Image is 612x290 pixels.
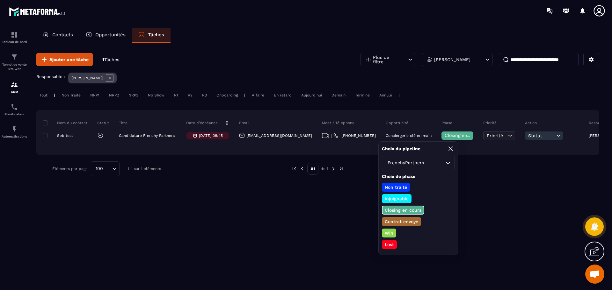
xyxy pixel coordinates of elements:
p: Email [239,120,250,125]
div: Aujourd'hui [298,91,325,99]
div: No Show [145,91,168,99]
p: Action [525,120,537,125]
img: logo [9,6,66,17]
a: Contacts [36,28,79,43]
div: NRP2 [106,91,122,99]
p: | [398,93,400,97]
a: schedulerschedulerPlanificateur [2,98,27,121]
p: Closing en cours [384,207,422,213]
p: Phase [441,120,452,125]
p: 1-1 sur 1 éléments [127,166,161,171]
span: Tâches [104,57,119,62]
div: Search for option [382,156,455,170]
p: Nom du contact [44,120,87,125]
p: 1 [102,57,119,63]
div: Demain [328,91,349,99]
a: formationformationTunnel de vente Site web [2,48,27,76]
img: prev [291,166,297,172]
img: automations [11,125,18,133]
p: Plus de filtre [373,55,401,64]
p: | [54,93,55,97]
a: automationsautomationsAutomatisations [2,121,27,143]
div: NRP3 [125,91,142,99]
span: FrenchyPartners [386,159,425,166]
div: Annulé [376,91,395,99]
input: Search for option [105,165,111,172]
span: Statut [528,133,555,138]
div: R3 [199,91,210,99]
span: | [331,133,332,138]
div: Search for option [91,161,120,176]
img: formation [11,53,18,61]
button: Ajouter une tâche [36,53,93,66]
p: Planificateur [2,112,27,116]
span: Priorité [487,133,503,138]
div: Terminé [352,91,373,99]
div: Onboarding [213,91,241,99]
p: 01 [307,163,318,175]
p: Contrat envoyé [384,218,419,225]
div: Tout [36,91,51,99]
p: Choix de phase [382,173,455,180]
p: Éléments par page [52,166,88,171]
img: next [331,166,336,172]
div: NRP1 [87,91,103,99]
span: Ajouter une tâche [49,56,89,63]
a: [PHONE_NUMBER] [333,133,376,138]
span: Closing en cours [445,133,481,138]
p: Lost [384,241,395,248]
p: [PERSON_NAME] [71,76,103,80]
p: Opportunités [95,32,126,38]
a: Tâches [132,28,171,43]
a: formationformationCRM [2,76,27,98]
img: formation [11,31,18,39]
p: Non traité [384,184,408,190]
p: Contacts [52,32,73,38]
p: Tâches [148,32,164,38]
input: Search for option [425,159,444,166]
p: Conciergerie clé en main [386,133,432,138]
p: CRM [2,90,27,94]
p: Automatisations [2,135,27,138]
div: En retard [271,91,295,99]
a: formationformationTableau de bord [2,26,27,48]
div: Non Traité [58,91,84,99]
p: | [244,93,245,97]
div: Ouvrir le chat [585,265,604,284]
div: R2 [185,91,196,99]
span: 100 [93,165,105,172]
img: formation [11,81,18,88]
p: [DATE] 08:45 [199,133,223,138]
a: Opportunités [79,28,132,43]
p: injoignable [384,195,410,202]
img: prev [299,166,305,172]
p: Tableau de bord [2,40,27,44]
p: [PERSON_NAME] [434,57,470,62]
p: Choix du pipeline [382,146,420,152]
img: next [339,166,344,172]
p: Titre [119,120,127,125]
div: R1 [171,91,181,99]
p: Seb test [57,133,73,138]
p: Tunnel de vente Site web [2,62,27,71]
div: À faire [249,91,267,99]
p: Meet / Téléphone [322,120,354,125]
p: de 1 [321,166,328,171]
p: Win [384,230,394,236]
p: Date d’échéance [186,120,218,125]
img: scheduler [11,103,18,111]
p: Statut [97,120,109,125]
p: Responsable : [36,74,65,79]
p: Priorité [483,120,497,125]
p: Candidature Frenchy Partners [119,133,175,138]
p: Opportunité [386,120,408,125]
